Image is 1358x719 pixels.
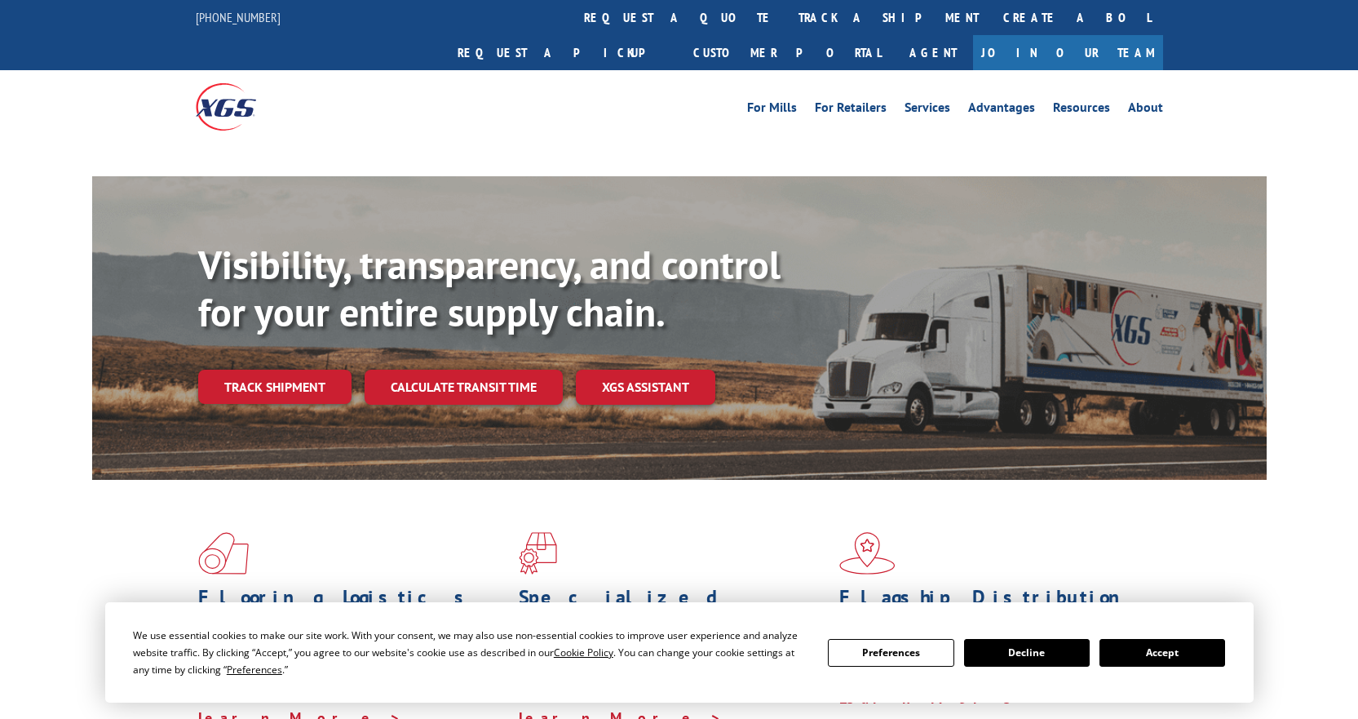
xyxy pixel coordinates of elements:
img: xgs-icon-focused-on-flooring-red [519,532,557,575]
a: Agent [893,35,973,70]
img: xgs-icon-flagship-distribution-model-red [839,532,896,575]
h1: Flagship Distribution Model [839,588,1148,635]
a: XGS ASSISTANT [576,370,715,405]
a: For Retailers [815,101,887,119]
a: Learn More > [839,689,1042,708]
a: Customer Portal [681,35,893,70]
a: Advantages [968,101,1035,119]
img: xgs-icon-total-supply-chain-intelligence-red [198,532,249,575]
div: We use essential cookies to make our site work. With your consent, we may also use non-essential ... [133,627,808,678]
a: Resources [1053,101,1110,119]
a: About [1128,101,1163,119]
h1: Specialized Freight Experts [519,588,827,635]
span: Cookie Policy [554,646,613,659]
a: Calculate transit time [365,370,563,405]
a: For Mills [747,101,797,119]
a: Track shipment [198,370,352,404]
a: Services [905,101,950,119]
a: Join Our Team [973,35,1163,70]
button: Accept [1099,639,1225,667]
span: Preferences [227,663,282,677]
a: Request a pickup [445,35,681,70]
a: [PHONE_NUMBER] [196,9,281,25]
b: Visibility, transparency, and control for your entire supply chain. [198,239,781,337]
h1: Flooring Logistics Solutions [198,588,506,635]
button: Decline [964,639,1090,667]
button: Preferences [828,639,953,667]
div: Cookie Consent Prompt [105,602,1254,703]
